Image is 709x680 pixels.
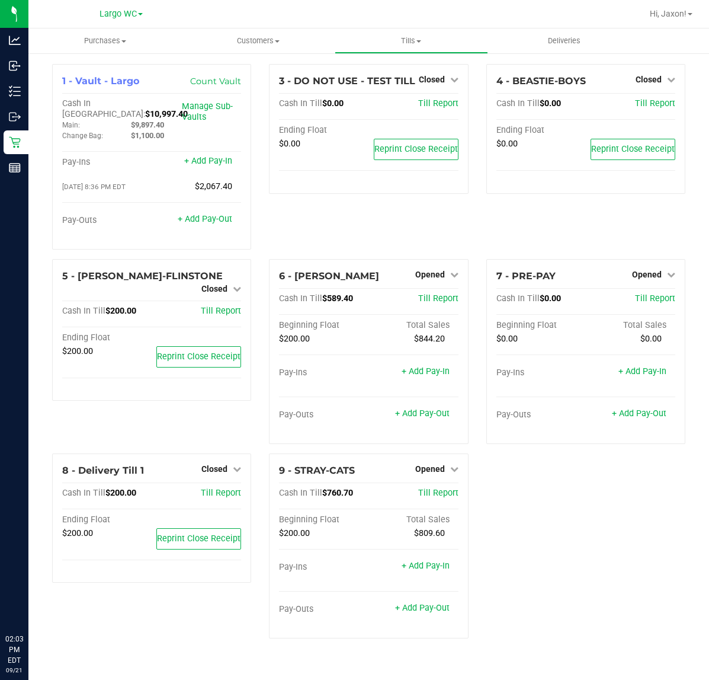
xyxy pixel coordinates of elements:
span: Cash In Till [496,98,540,108]
a: Count Vault [190,76,241,87]
span: 3 - DO NOT USE - TEST TILL [279,75,415,87]
inline-svg: Analytics [9,34,21,46]
span: $200.00 [62,346,93,356]
span: Reprint Close Receipt [157,352,240,362]
inline-svg: Retail [9,136,21,148]
a: Manage Sub-Vaults [182,101,233,122]
span: 1 - Vault - Largo [62,75,139,87]
span: $200.00 [279,528,310,538]
a: + Add Pay-In [618,366,666,376]
div: Pay-Ins [62,157,152,168]
inline-svg: Inbound [9,60,21,72]
span: $760.70 [322,488,353,498]
span: $200.00 [279,334,310,344]
div: Ending Float [62,333,152,343]
span: Cash In Till [279,293,322,304]
span: $10,997.40 [145,109,188,119]
span: Reprint Close Receipt [374,144,458,154]
a: Till Report [201,488,241,498]
a: Till Report [418,488,458,498]
button: Reprint Close Receipt [156,528,241,550]
div: Beginning Float [279,320,368,331]
span: $2,067.40 [195,181,232,191]
a: Till Report [635,293,675,304]
span: $589.40 [322,293,353,304]
a: Till Report [635,98,675,108]
div: Pay-Ins [496,368,586,378]
a: Purchases [28,28,182,53]
iframe: Resource center [12,585,47,621]
span: Reprint Close Receipt [591,144,675,154]
span: Closed [201,284,227,293]
div: Pay-Ins [279,368,368,378]
div: Pay-Outs [279,604,368,615]
span: Cash In Till [62,306,105,316]
a: Till Report [418,98,458,108]
span: $1,100.00 [131,131,164,140]
div: Beginning Float [279,515,368,525]
div: Beginning Float [496,320,586,331]
div: Pay-Outs [279,410,368,420]
div: Pay-Outs [62,215,152,226]
a: Customers [182,28,335,53]
a: Tills [335,28,488,53]
p: 09/21 [5,666,23,675]
span: 6 - [PERSON_NAME] [279,270,379,282]
span: $0.00 [322,98,344,108]
div: Ending Float [496,125,586,136]
inline-svg: Outbound [9,111,21,123]
a: + Add Pay-Out [178,214,232,224]
span: $0.00 [496,334,518,344]
span: $0.00 [540,293,561,304]
span: $200.00 [105,306,136,316]
div: Total Sales [368,320,458,331]
span: $844.20 [414,334,445,344]
span: $200.00 [105,488,136,498]
span: $0.00 [496,139,518,149]
span: Opened [415,270,445,279]
span: Change Bag: [62,132,103,140]
div: Total Sales [368,515,458,525]
span: 4 - BEASTIE-BOYS [496,75,586,87]
span: Cash In [GEOGRAPHIC_DATA]: [62,98,145,119]
span: Closed [419,75,445,84]
span: $200.00 [62,528,93,538]
span: Opened [415,464,445,474]
a: + Add Pay-Out [395,603,450,613]
div: Ending Float [62,515,152,525]
a: + Add Pay-Out [395,408,450,419]
span: Closed [201,464,227,474]
button: Reprint Close Receipt [374,139,458,160]
span: $0.00 [540,98,561,108]
span: [DATE] 8:36 PM EDT [62,183,126,191]
a: + Add Pay-Out [612,408,666,419]
span: Cash In Till [279,98,322,108]
span: $9,897.40 [131,120,164,129]
span: Largo WC [100,9,137,19]
span: Cash In Till [496,293,540,304]
a: + Add Pay-In [184,156,232,166]
div: Ending Float [279,125,368,136]
span: $0.00 [640,334,662,344]
a: + Add Pay-In [402,561,450,571]
a: Till Report [201,306,241,316]
span: Hi, Jaxon! [650,9,686,18]
span: Opened [632,270,662,279]
span: Cash In Till [279,488,322,498]
a: + Add Pay-In [402,366,450,376]
span: 5 - [PERSON_NAME]-FLINSTONE [62,270,223,282]
span: $0.00 [279,139,300,149]
span: Closed [636,75,662,84]
span: Customers [182,36,335,46]
a: Till Report [418,293,458,304]
inline-svg: Reports [9,162,21,174]
a: Deliveries [488,28,641,53]
span: 9 - STRAY-CATS [279,465,355,476]
span: $809.60 [414,528,445,538]
button: Reprint Close Receipt [591,139,675,160]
